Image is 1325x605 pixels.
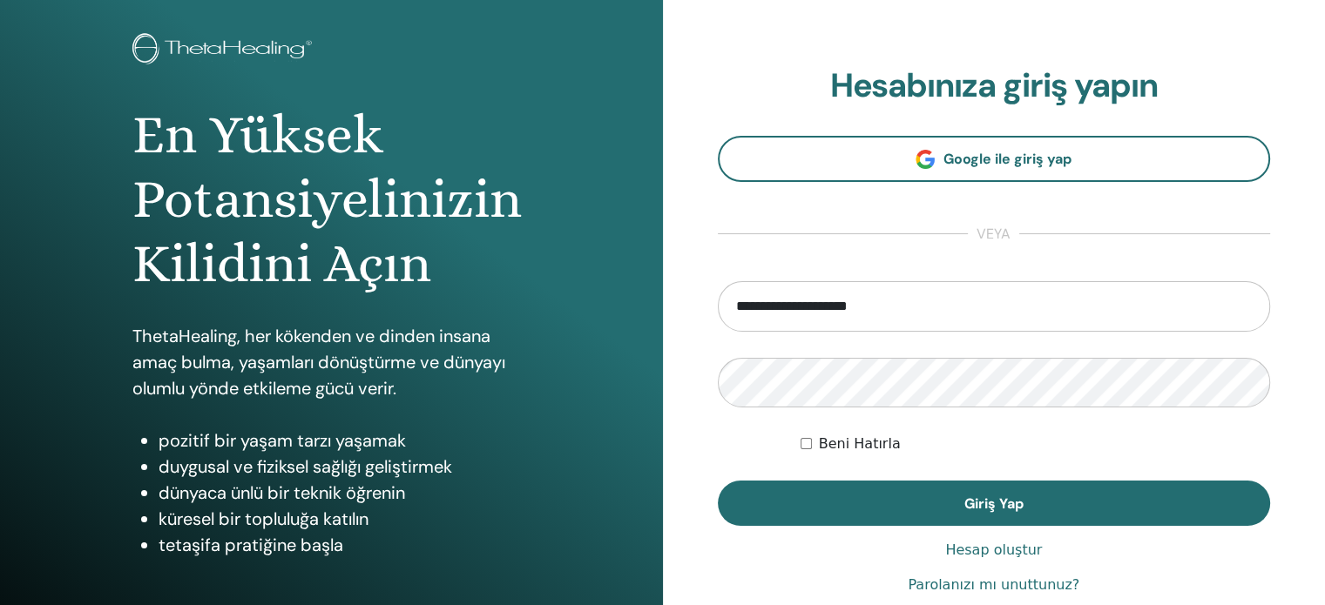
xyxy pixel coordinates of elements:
[132,323,531,401] p: ThetaHealing, her kökenden ve dinden insana amaç bulma, yaşamları dönüştürme ve dünyayı olumlu yö...
[968,224,1019,245] span: veya
[159,532,531,558] li: tetaşifa pratiğine başla
[718,66,1271,106] h2: Hesabınıza giriş yapın
[801,434,1270,454] div: Keep me authenticated indefinitely or until I manually logout
[819,434,901,454] label: Beni Hatırla
[159,506,531,532] li: küresel bir topluluğa katılın
[159,480,531,506] li: dünyaca ünlü bir teknik öğrenin
[908,575,1079,595] a: Parolanızı mı unuttunuz?
[718,136,1271,182] a: Google ile giriş yap
[718,481,1271,526] button: Giriş Yap
[159,454,531,480] li: duygusal ve fiziksel sağlığı geliştirmek
[945,540,1042,561] a: Hesap oluştur
[159,427,531,454] li: pozitif bir yaşam tarzı yaşamak
[132,103,531,297] h1: En Yüksek Potansiyelinizin Kilidini Açın
[964,494,1024,513] span: Giriş Yap
[943,150,1071,168] span: Google ile giriş yap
